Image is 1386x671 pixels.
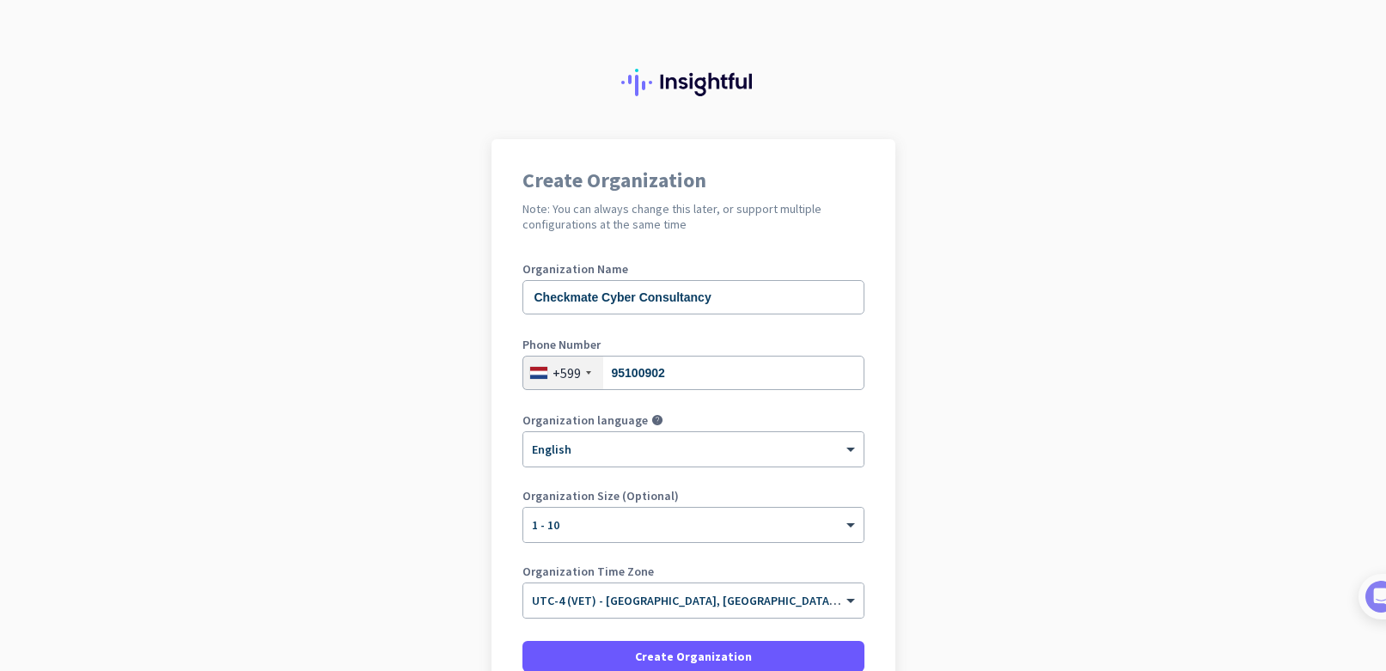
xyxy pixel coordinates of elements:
[522,414,648,426] label: Organization language
[522,356,864,390] input: 715 1234
[522,565,864,577] label: Organization Time Zone
[522,201,864,232] h2: Note: You can always change this later, or support multiple configurations at the same time
[621,69,766,96] img: Insightful
[635,648,752,665] span: Create Organization
[553,364,581,381] div: +599
[651,414,663,426] i: help
[522,170,864,191] h1: Create Organization
[522,280,864,314] input: What is the name of your organization?
[522,490,864,502] label: Organization Size (Optional)
[522,263,864,275] label: Organization Name
[522,339,864,351] label: Phone Number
